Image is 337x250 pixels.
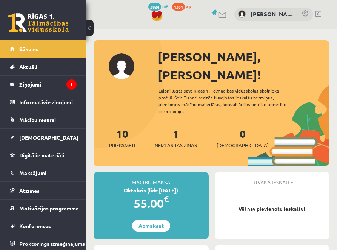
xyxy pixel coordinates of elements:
a: 1Neizlasītās ziņas [155,127,197,149]
div: Mācību maksa [94,172,209,186]
a: Informatīvie ziņojumi [10,93,77,111]
span: Priekšmeti [109,142,135,149]
div: [PERSON_NAME], [PERSON_NAME]! [158,48,329,84]
a: Motivācijas programma [10,200,77,217]
a: Ziņojumi1 [10,76,77,93]
a: 3824 mP [148,3,168,9]
a: 1351 xp [172,3,195,9]
span: Aktuāli [19,63,37,70]
a: [PERSON_NAME] [251,10,294,18]
span: 1351 [172,3,185,11]
span: Konferences [19,223,51,229]
a: [DEMOGRAPHIC_DATA] [10,129,77,146]
legend: Ziņojumi [19,76,77,93]
a: Sākums [10,40,77,58]
span: xp [186,3,191,9]
div: Laipni lūgts savā Rīgas 1. Tālmācības vidusskolas skolnieka profilā. Šeit Tu vari redzēt tuvojošo... [158,87,300,114]
a: Apmaksāt [132,220,170,232]
a: Rīgas 1. Tālmācības vidusskola [8,13,69,32]
span: Atzīmes [19,187,40,194]
legend: Maksājumi [19,164,77,181]
legend: Informatīvie ziņojumi [19,93,77,111]
span: mP [162,3,168,9]
span: [DEMOGRAPHIC_DATA] [19,134,78,141]
a: Digitālie materiāli [10,146,77,164]
span: Neizlasītās ziņas [155,142,197,149]
span: 3824 [148,3,161,11]
a: 10Priekšmeti [109,127,135,149]
a: Mācību resursi [10,111,77,128]
a: Maksājumi [10,164,77,181]
i: 1 [66,79,77,90]
span: Proktoringa izmēģinājums [19,240,85,247]
img: Amanda Lorberga [238,10,246,18]
div: 55.00 [94,194,209,212]
a: 0[DEMOGRAPHIC_DATA] [217,127,269,149]
span: € [164,194,169,204]
span: Sākums [19,46,38,52]
p: Vēl nav pievienotu ieskaišu! [219,205,326,213]
div: Tuvākā ieskaite [215,172,330,186]
span: Mācību resursi [19,116,56,123]
a: Atzīmes [10,182,77,199]
div: Oktobris (līdz [DATE]) [94,186,209,194]
a: Konferences [10,217,77,235]
span: Digitālie materiāli [19,152,64,159]
span: Motivācijas programma [19,205,79,212]
span: [DEMOGRAPHIC_DATA] [217,142,269,149]
a: Aktuāli [10,58,77,75]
